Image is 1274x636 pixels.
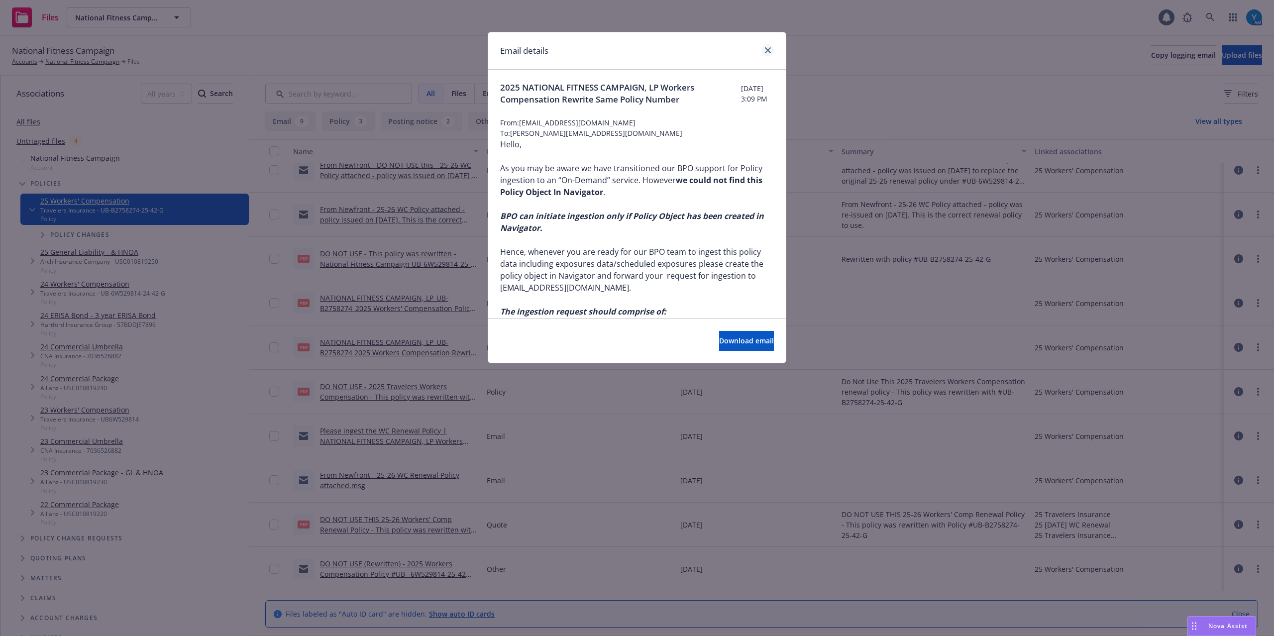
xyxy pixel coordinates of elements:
b: we could not find this Policy Object In Navigator [500,175,762,198]
span: Download email [719,336,774,345]
button: Download email [719,331,774,351]
a: close [762,44,774,56]
span: 2025 NATIONAL FITNESS CAMPAIGN, LP Workers Compensation Rewrite Same Policy Number [500,82,741,106]
i: BPO can initiate ingestion only if Policy Object has been created in Navigator. [500,211,764,233]
span: [DATE] 3:09 PM [741,83,774,104]
span: Nova Assist [1208,622,1248,630]
button: Nova Assist [1187,616,1256,636]
span: To: [PERSON_NAME][EMAIL_ADDRESS][DOMAIN_NAME] [500,128,774,138]
span: From: [EMAIL_ADDRESS][DOMAIN_NAME] [500,117,774,128]
h1: Email details [500,44,548,57]
i: The ingestion request should comprise of: [500,306,666,317]
div: Drag to move [1188,617,1200,636]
